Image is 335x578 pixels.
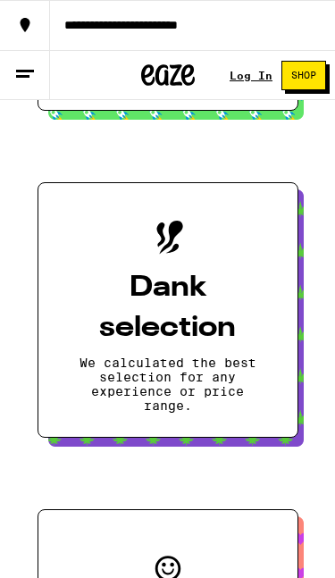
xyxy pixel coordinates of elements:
[67,268,269,348] h3: Dank selection
[281,61,326,90] button: Shop
[67,356,269,413] p: We calculated the best selection for any experience or price range.
[38,182,298,438] button: Dank selectionWe calculated the best selection for any experience or price range.
[291,71,316,80] span: Shop
[230,70,272,81] a: Log In
[272,61,335,90] a: Shop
